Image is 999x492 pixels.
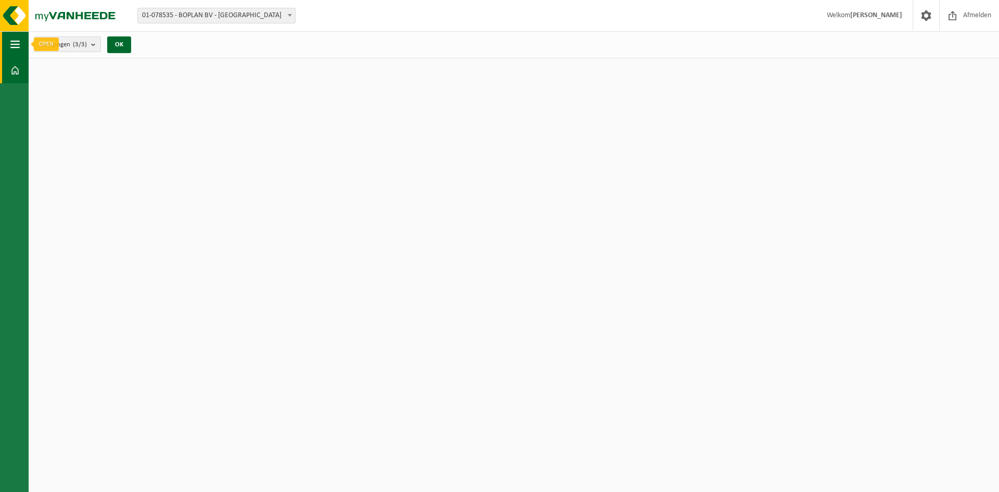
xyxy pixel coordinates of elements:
count: (3/3) [73,41,87,48]
strong: [PERSON_NAME] [850,11,902,19]
span: 01-078535 - BOPLAN BV - MOORSELE [138,8,295,23]
button: OK [107,36,131,53]
button: Vestigingen(3/3) [34,36,101,52]
span: 01-078535 - BOPLAN BV - MOORSELE [137,8,296,23]
span: Vestigingen [40,37,87,53]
